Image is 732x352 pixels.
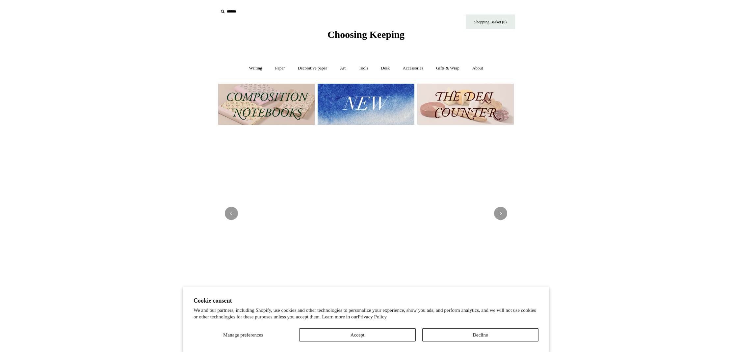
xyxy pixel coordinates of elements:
a: Writing [243,60,268,77]
a: Paper [269,60,291,77]
button: Manage preferences [194,328,293,341]
button: Previous [225,207,238,220]
a: Tools [353,60,374,77]
button: Next [494,207,507,220]
button: Decline [422,328,538,341]
a: Shopping Basket (0) [466,14,515,29]
img: USA PSA .jpg__PID:33428022-6587-48b7-8b57-d7eefc91f15a [218,131,514,296]
span: Choosing Keeping [327,29,405,40]
a: About [466,60,489,77]
a: Decorative paper [292,60,333,77]
span: Manage preferences [223,332,263,338]
p: We and our partners, including Shopify, use cookies and other technologies to personalize your ex... [194,307,538,320]
a: Desk [375,60,396,77]
img: 202302 Composition ledgers.jpg__PID:69722ee6-fa44-49dd-a067-31375e5d54ec [218,84,315,125]
button: Accept [299,328,415,341]
a: Gifts & Wrap [430,60,465,77]
img: The Deli Counter [417,84,514,125]
h2: Cookie consent [194,297,538,304]
img: New.jpg__PID:f73bdf93-380a-4a35-bcfe-7823039498e1 [318,84,414,125]
a: Accessories [397,60,429,77]
a: Choosing Keeping [327,34,405,39]
a: Art [334,60,352,77]
a: Privacy Policy [358,314,387,319]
